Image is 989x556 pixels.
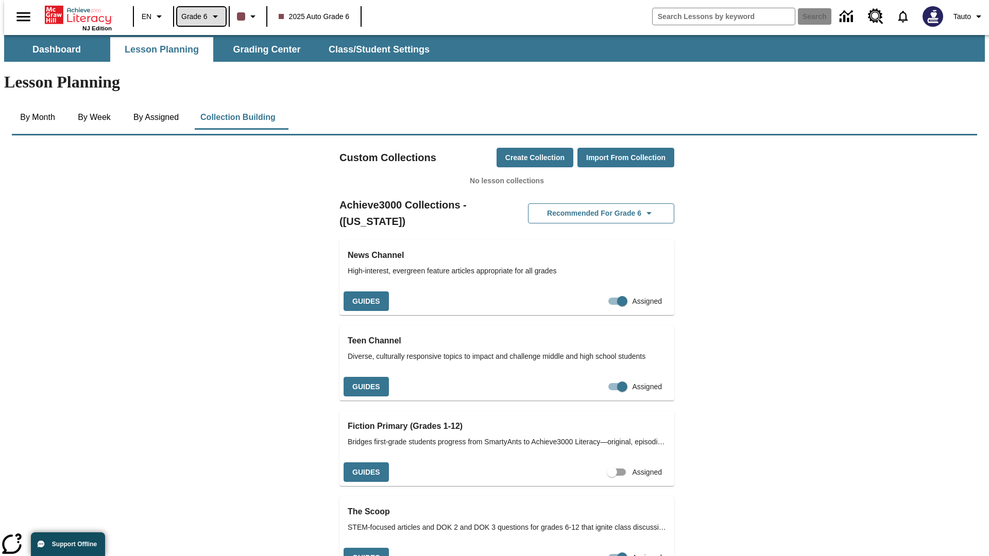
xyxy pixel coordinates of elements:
[45,5,112,25] a: Home
[497,148,573,168] button: Create Collection
[82,25,112,31] span: NJ Edition
[632,381,662,392] span: Assigned
[344,377,389,397] button: Guides
[320,37,438,62] button: Class/Student Settings
[348,248,666,263] h3: News Channel
[31,532,105,556] button: Support Offline
[862,3,890,30] a: Resource Center, Will open in new tab
[137,7,170,26] button: Language: EN, Select a language
[528,203,674,223] button: Recommended for Grade 6
[181,11,208,22] span: Grade 6
[632,296,662,307] span: Assigned
[339,149,436,166] h2: Custom Collections
[833,3,862,31] a: Data Center
[177,7,226,26] button: Grade: Grade 6, Select a grade
[125,44,199,56] span: Lesson Planning
[344,462,389,482] button: Guides
[329,44,430,56] span: Class/Student Settings
[192,105,284,130] button: Collection Building
[142,11,151,22] span: EN
[52,541,97,548] span: Support Offline
[5,37,108,62] button: Dashboard
[348,437,666,447] span: Bridges first-grade students progress from SmartyAnts to Achieve3000 Literacy—original, episodic ...
[344,291,389,311] button: Guides
[45,4,112,31] div: Home
[653,8,795,25] input: search field
[4,35,985,62] div: SubNavbar
[339,176,674,186] p: No lesson collections
[632,467,662,478] span: Assigned
[233,7,263,26] button: Class color is dark brown. Change class color
[348,419,666,433] h3: Fiction Primary (Grades 1-12)
[32,44,81,56] span: Dashboard
[923,6,943,27] img: Avatar
[348,522,666,533] span: STEM-focused articles and DOK 2 and DOK 3 questions for grades 6-12 that ignite class discussions...
[4,73,985,92] h1: Lesson Planning
[339,197,507,230] h2: Achieve3000 Collections - ([US_STATE])
[890,3,916,30] a: Notifications
[348,351,666,362] span: Diverse, culturally responsive topics to impact and challenge middle and high school students
[949,7,989,26] button: Profile/Settings
[8,2,39,32] button: Open side menu
[916,3,949,30] button: Select a new avatar
[12,105,63,130] button: By Month
[953,11,971,22] span: Tauto
[215,37,318,62] button: Grading Center
[577,148,674,168] button: Import from Collection
[348,334,666,348] h3: Teen Channel
[110,37,213,62] button: Lesson Planning
[69,105,120,130] button: By Week
[348,505,666,519] h3: The Scoop
[233,44,300,56] span: Grading Center
[348,266,666,276] span: High-interest, evergreen feature articles appropriate for all grades
[4,37,439,62] div: SubNavbar
[279,11,350,22] span: 2025 Auto Grade 6
[125,105,187,130] button: By Assigned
